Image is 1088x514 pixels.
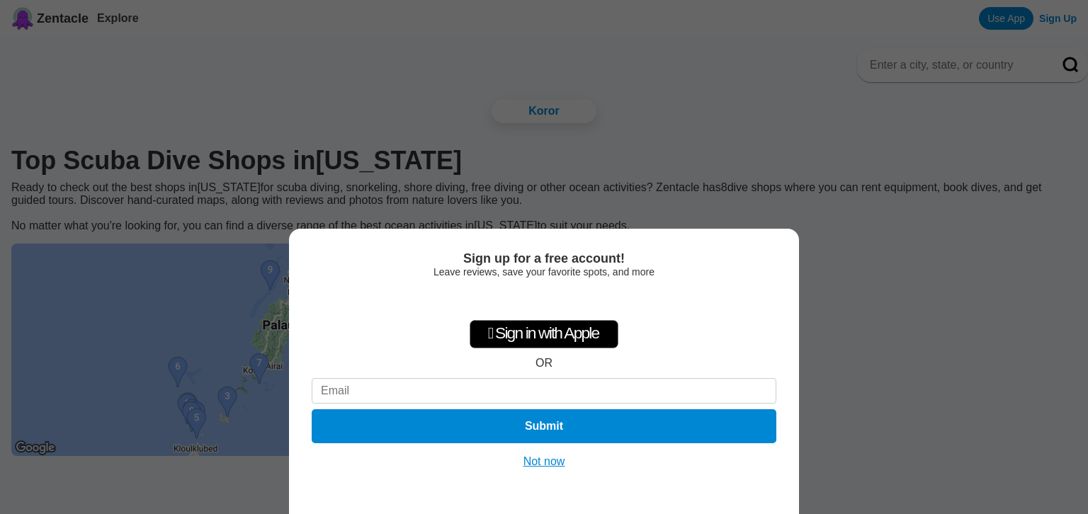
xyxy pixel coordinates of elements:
button: Not now [519,455,569,469]
iframe: 「使用 Google 帳戶登入」對話方塊 [797,14,1074,195]
input: Email [312,378,776,404]
div: Sign in with Apple [470,320,618,348]
div: Sign up for a free account! [312,251,776,266]
div: 使用 Google 帳戶登入。在新分頁中開啟 [475,285,613,316]
iframe: 「使用 Google 帳戶登入」按鈕 [468,285,620,316]
button: Submit [312,409,776,443]
div: OR [535,357,552,370]
div: Leave reviews, save your favorite spots, and more [312,266,776,278]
